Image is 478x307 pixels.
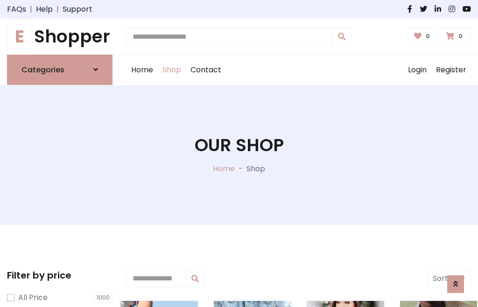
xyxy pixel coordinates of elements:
[7,26,112,47] a: EShopper
[440,28,471,45] a: 0
[21,65,64,74] h6: Categories
[63,4,92,15] a: Support
[26,4,36,15] span: |
[186,55,226,85] a: Contact
[427,270,471,287] button: Sort by
[456,32,465,41] span: 0
[7,26,112,47] h1: Shopper
[18,292,48,303] label: All Price
[94,293,112,302] span: 1000
[423,32,432,41] span: 0
[235,163,246,174] p: -
[127,55,158,85] a: Home
[213,163,235,174] a: Home
[7,24,32,49] span: E
[431,55,471,85] a: Register
[53,4,63,15] span: |
[7,270,112,281] h5: Filter by price
[7,55,112,85] a: Categories
[158,55,186,85] a: Shop
[7,4,26,15] a: FAQs
[408,28,438,45] a: 0
[195,135,284,156] h1: Our Shop
[246,163,265,174] p: Shop
[36,4,53,15] a: Help
[403,55,431,85] a: Login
